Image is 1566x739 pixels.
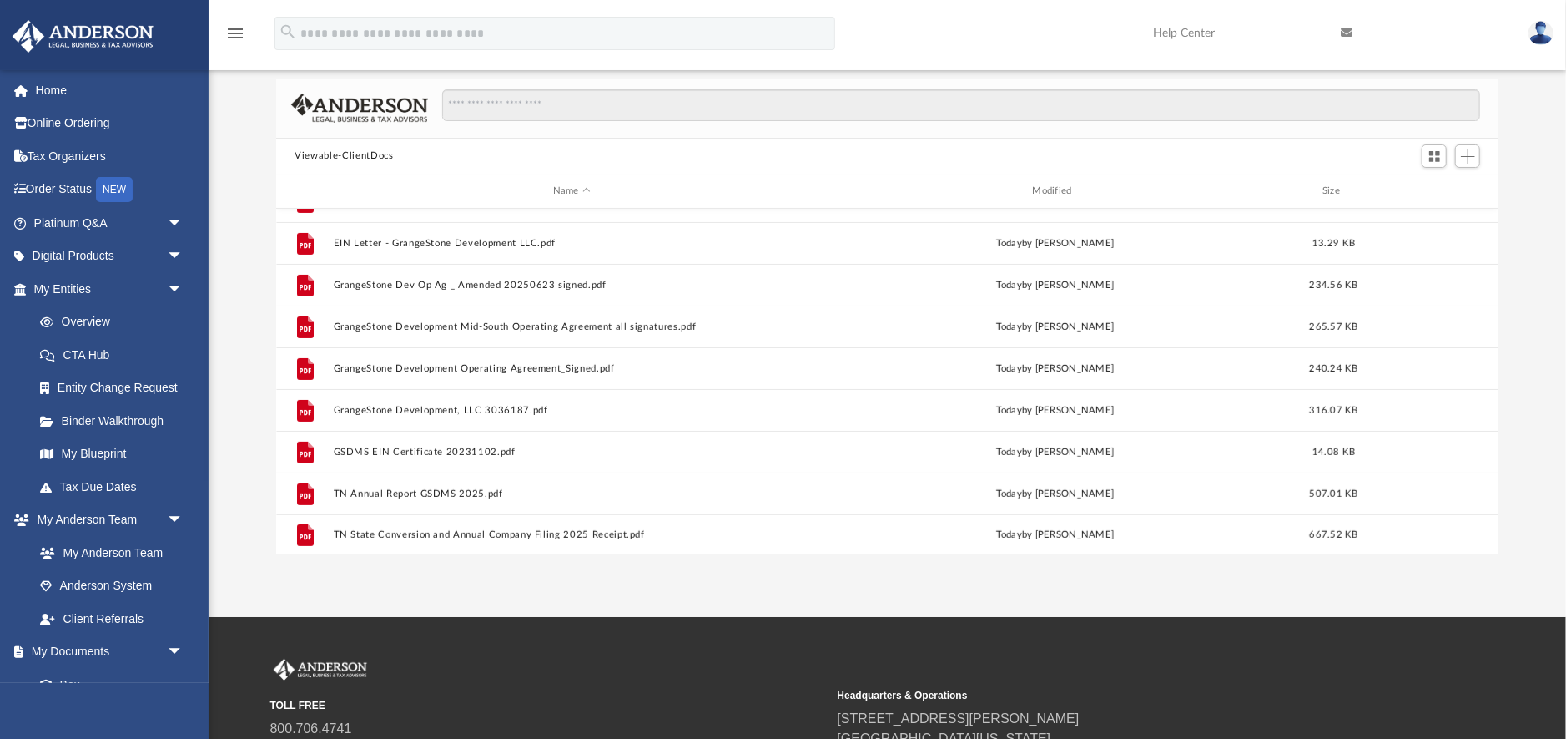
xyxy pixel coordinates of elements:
[996,488,1022,498] span: today
[167,206,200,240] span: arrow_drop_down
[996,530,1022,539] span: today
[334,363,810,374] button: GrangeStone Development Operating Agreement_Signed.pdf
[334,447,810,458] button: GSDMS EIN Certificate 20231102.pdf
[225,23,245,43] i: menu
[270,721,352,736] a: 800.706.4741
[996,447,1022,456] span: today
[817,235,1293,251] div: by [PERSON_NAME]
[1375,184,1492,199] div: id
[1310,488,1358,498] span: 507.01 KB
[1310,321,1358,331] span: 265.57 KB
[167,504,200,538] span: arrow_drop_down
[1301,184,1367,199] div: Size
[817,444,1293,459] div: by [PERSON_NAME]
[817,184,1293,199] div: Modified
[12,139,209,173] a: Tax Organizers
[1528,21,1553,45] img: User Pic
[333,184,809,199] div: Name
[817,277,1293,292] div: by [PERSON_NAME]
[817,361,1293,376] div: by [PERSON_NAME]
[996,280,1022,289] span: today
[276,209,1498,555] div: grid
[334,488,810,499] button: TN Annual Report GSDMS 2025.pdf
[23,470,209,504] a: Tax Due Dates
[284,184,325,199] div: id
[12,107,209,140] a: Online Ordering
[279,23,297,41] i: search
[12,173,209,207] a: Order StatusNEW
[334,321,810,332] button: GrangeStone Development Mid-South Operating Agreement all signatures.pdf
[996,405,1022,414] span: today
[1310,363,1358,372] span: 240.24 KB
[96,177,133,202] div: NEW
[12,635,200,669] a: My Documentsarrow_drop_down
[817,402,1293,418] div: by [PERSON_NAME]
[817,319,1293,334] div: by [PERSON_NAME]
[270,659,370,681] img: Anderson Advisors Platinum Portal
[12,73,209,107] a: Home
[1455,144,1480,168] button: Add
[1310,530,1358,539] span: 667.52 KB
[12,504,200,537] a: My Anderson Teamarrow_drop_down
[442,89,1480,121] input: Search files and folders
[8,20,159,53] img: Anderson Advisors Platinum Portal
[996,363,1022,372] span: today
[12,240,209,273] a: Digital Productsarrow_drop_down
[12,206,209,240] a: Platinum Q&Aarrow_drop_down
[1310,280,1358,289] span: 234.56 KB
[295,149,393,164] button: Viewable-ClientDocs
[838,688,1393,703] small: Headquarters & Operations
[225,32,245,43] a: menu
[817,194,1293,209] div: by [PERSON_NAME]
[23,372,209,405] a: Entity Change Request
[334,238,810,249] button: EIN Letter - GrangeStone Development LLC.pdf
[1422,144,1447,168] button: Switch to Grid View
[334,529,810,540] button: TN State Conversion and Annual Company Filing 2025 Receipt.pdf
[23,404,209,438] a: Binder Walkthrough
[817,486,1293,501] div: by [PERSON_NAME]
[23,338,209,372] a: CTA Hub
[23,569,200,603] a: Anderson System
[12,272,209,306] a: My Entitiesarrow_drop_down
[334,405,810,416] button: GrangeStone Development, LLC 3036187.pdf
[838,711,1080,726] a: [STREET_ADDRESS][PERSON_NAME]
[334,280,810,291] button: GrangeStone Dev Op Ag _ Amended 20250623 signed.pdf
[817,528,1293,543] div: by [PERSON_NAME]
[23,306,209,339] a: Overview
[23,536,192,569] a: My Anderson Team
[167,635,200,670] span: arrow_drop_down
[23,602,200,635] a: Client Referrals
[167,272,200,306] span: arrow_drop_down
[996,238,1022,247] span: today
[1312,447,1355,456] span: 14.08 KB
[270,698,826,713] small: TOLL FREE
[23,438,200,471] a: My Blueprint
[167,240,200,274] span: arrow_drop_down
[996,321,1022,331] span: today
[1310,405,1358,414] span: 316.07 KB
[1312,238,1355,247] span: 13.29 KB
[23,668,192,701] a: Box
